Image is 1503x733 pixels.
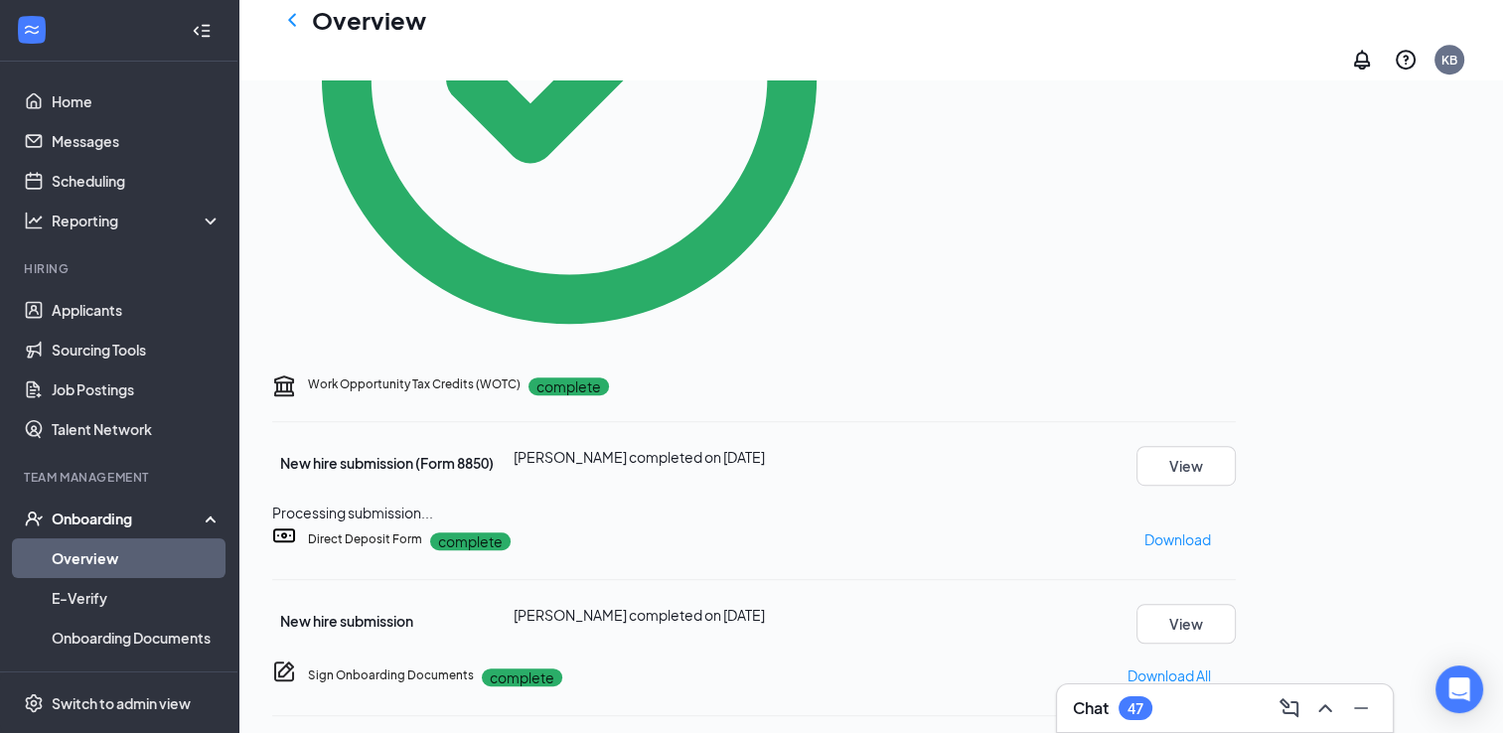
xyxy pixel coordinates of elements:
[24,469,218,486] div: Team Management
[24,211,44,230] svg: Analysis
[1350,48,1374,72] svg: Notifications
[24,260,218,277] div: Hiring
[52,369,222,409] a: Job Postings
[1143,523,1212,555] button: Download
[1435,665,1483,713] div: Open Intercom Messenger
[1127,700,1143,717] div: 47
[1278,696,1301,720] svg: ComposeMessage
[1441,52,1457,69] div: KB
[1349,696,1373,720] svg: Minimize
[514,448,765,466] span: [PERSON_NAME] completed on [DATE]
[272,373,296,397] svg: TaxGovernmentIcon
[52,161,222,201] a: Scheduling
[1345,692,1377,724] button: Minimize
[308,530,422,548] h5: Direct Deposit Form
[52,693,191,713] div: Switch to admin view
[308,666,474,684] h5: Sign Onboarding Documents
[514,606,765,624] span: [PERSON_NAME] completed on [DATE]
[52,330,222,369] a: Sourcing Tools
[272,660,296,683] svg: CompanyDocumentIcon
[52,658,222,697] a: Activity log
[482,668,562,686] p: complete
[52,211,223,230] div: Reporting
[1309,692,1341,724] button: ChevronUp
[280,612,413,630] span: New hire submission
[1274,692,1305,724] button: ComposeMessage
[430,532,511,550] p: complete
[52,578,222,618] a: E-Verify
[1136,604,1236,644] button: View
[52,121,222,161] a: Messages
[308,375,521,393] h5: Work Opportunity Tax Credits (WOTC)
[272,504,433,521] span: Processing submission...
[52,538,222,578] a: Overview
[22,20,42,40] svg: WorkstreamLogo
[1127,664,1211,686] p: Download All
[528,377,609,395] p: complete
[52,509,205,528] div: Onboarding
[52,290,222,330] a: Applicants
[1144,528,1211,550] p: Download
[1127,660,1212,691] button: Download All
[52,409,222,449] a: Talent Network
[1313,696,1337,720] svg: ChevronUp
[1394,48,1418,72] svg: QuestionInfo
[52,81,222,121] a: Home
[24,509,44,528] svg: UserCheck
[280,454,494,472] span: New hire submission (Form 8850)
[24,693,44,713] svg: Settings
[272,523,296,547] svg: DirectDepositIcon
[192,21,212,41] svg: Collapse
[1073,697,1109,719] h3: Chat
[52,618,222,658] a: Onboarding Documents
[1136,446,1236,486] button: View
[312,3,426,37] h1: Overview
[280,8,304,32] svg: ChevronLeft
